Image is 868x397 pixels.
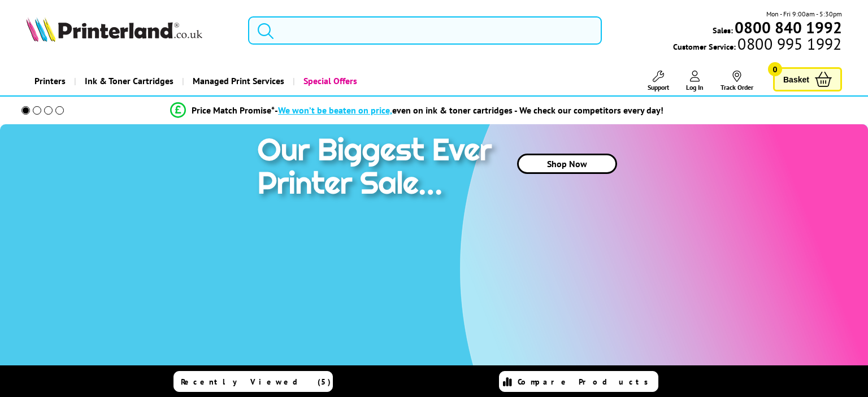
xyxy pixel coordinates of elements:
span: 0 [768,62,782,76]
span: Customer Service: [673,38,841,52]
span: Ink & Toner Cartridges [85,67,173,95]
span: Recently Viewed (5) [181,377,331,387]
img: printer sale [251,124,504,213]
span: Basket [783,72,809,87]
a: 0800 840 1992 [733,22,842,33]
a: Compare Products [499,371,658,392]
a: Printers [26,67,74,95]
span: Support [648,83,669,91]
div: - even on ink & toner cartridges - We check our competitors every day! [275,104,663,116]
img: Printerland Logo [26,17,202,42]
a: Printerland Logo [26,17,234,44]
span: Compare Products [518,377,654,387]
a: Managed Print Services [182,67,293,95]
span: Price Match Promise* [192,104,275,116]
a: Special Offers [293,67,366,95]
span: Mon - Fri 9:00am - 5:30pm [766,8,842,19]
a: Log In [686,71,704,91]
a: Recently Viewed (5) [173,371,333,392]
a: Track Order [721,71,753,91]
span: We won’t be beaten on price, [278,104,392,116]
b: 0800 840 1992 [735,17,842,38]
a: Basket 0 [773,67,842,91]
a: Shop Now [517,154,617,174]
span: Log In [686,83,704,91]
span: Sales: [713,25,733,36]
li: modal_Promise [6,101,828,120]
a: Support [648,71,669,91]
a: Ink & Toner Cartridges [74,67,182,95]
span: 0800 995 1992 [736,38,841,49]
